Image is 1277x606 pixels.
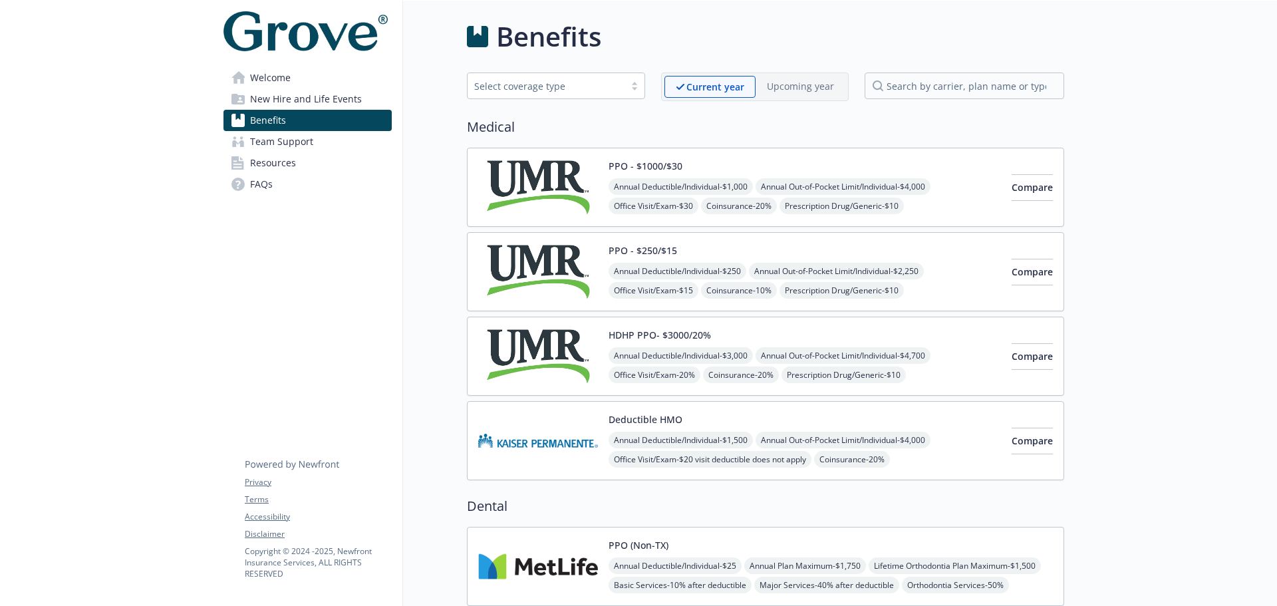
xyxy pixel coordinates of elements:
[245,511,391,523] a: Accessibility
[756,347,930,364] span: Annual Out-of-Pocket Limit/Individual - $4,700
[609,347,753,364] span: Annual Deductible/Individual - $3,000
[223,131,392,152] a: Team Support
[609,557,742,574] span: Annual Deductible/Individual - $25
[1012,350,1053,363] span: Compare
[703,367,779,383] span: Coinsurance - 20%
[767,79,834,93] p: Upcoming year
[1012,434,1053,447] span: Compare
[609,282,698,299] span: Office Visit/Exam - $15
[223,67,392,88] a: Welcome
[780,282,904,299] span: Prescription Drug/Generic - $10
[1012,343,1053,370] button: Compare
[609,538,668,552] button: PPO (Non-TX)
[250,152,296,174] span: Resources
[609,451,811,468] span: Office Visit/Exam - $20 visit deductible does not apply
[609,367,700,383] span: Office Visit/Exam - 20%
[478,538,598,595] img: Metlife Inc carrier logo
[478,159,598,216] img: UMR carrier logo
[245,476,391,488] a: Privacy
[902,577,1009,593] span: Orthodontia Services - 50%
[245,545,391,579] p: Copyright © 2024 - 2025 , Newfront Insurance Services, ALL RIGHTS RESERVED
[814,451,890,468] span: Coinsurance - 20%
[781,367,906,383] span: Prescription Drug/Generic - $10
[223,152,392,174] a: Resources
[496,17,601,57] h1: Benefits
[756,178,930,195] span: Annual Out-of-Pocket Limit/Individual - $4,000
[609,243,677,257] button: PPO - $250/$15
[1012,265,1053,278] span: Compare
[609,328,711,342] button: HDHP PPO- $3000/20%
[865,73,1064,99] input: search by carrier, plan name or type
[609,178,753,195] span: Annual Deductible/Individual - $1,000
[744,557,866,574] span: Annual Plan Maximum - $1,750
[245,528,391,540] a: Disclaimer
[756,432,930,448] span: Annual Out-of-Pocket Limit/Individual - $4,000
[467,117,1064,137] h2: Medical
[223,110,392,131] a: Benefits
[474,79,618,93] div: Select coverage type
[223,174,392,195] a: FAQs
[250,88,362,110] span: New Hire and Life Events
[609,159,682,173] button: PPO - $1000/$30
[1012,181,1053,194] span: Compare
[609,198,698,214] span: Office Visit/Exam - $30
[609,432,753,448] span: Annual Deductible/Individual - $1,500
[609,412,682,426] button: Deductible HMO
[780,198,904,214] span: Prescription Drug/Generic - $10
[1012,259,1053,285] button: Compare
[701,282,777,299] span: Coinsurance - 10%
[1012,174,1053,201] button: Compare
[478,412,598,469] img: Kaiser Permanente Insurance Company carrier logo
[701,198,777,214] span: Coinsurance - 20%
[223,88,392,110] a: New Hire and Life Events
[478,243,598,300] img: UMR carrier logo
[250,67,291,88] span: Welcome
[754,577,899,593] span: Major Services - 40% after deductible
[1012,428,1053,454] button: Compare
[609,263,746,279] span: Annual Deductible/Individual - $250
[245,494,391,506] a: Terms
[609,577,752,593] span: Basic Services - 10% after deductible
[250,110,286,131] span: Benefits
[869,557,1041,574] span: Lifetime Orthodontia Plan Maximum - $1,500
[250,174,273,195] span: FAQs
[686,80,744,94] p: Current year
[467,496,1064,516] h2: Dental
[478,328,598,384] img: UMR carrier logo
[756,76,845,98] span: Upcoming year
[250,131,313,152] span: Team Support
[749,263,924,279] span: Annual Out-of-Pocket Limit/Individual - $2,250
